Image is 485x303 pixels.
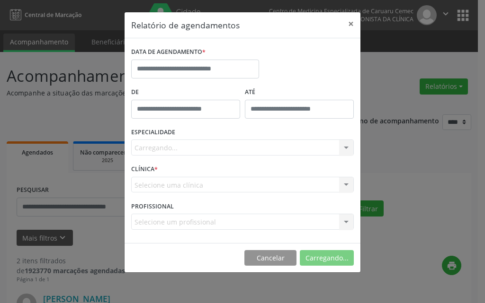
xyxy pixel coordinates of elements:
label: PROFISSIONAL [131,199,174,214]
label: CLÍNICA [131,162,158,177]
button: Cancelar [244,250,296,266]
button: Carregando... [300,250,354,266]
h5: Relatório de agendamentos [131,19,240,31]
label: ATÉ [245,85,354,100]
button: Close [341,12,360,35]
label: ESPECIALIDADE [131,125,175,140]
label: De [131,85,240,100]
label: DATA DE AGENDAMENTO [131,45,206,60]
